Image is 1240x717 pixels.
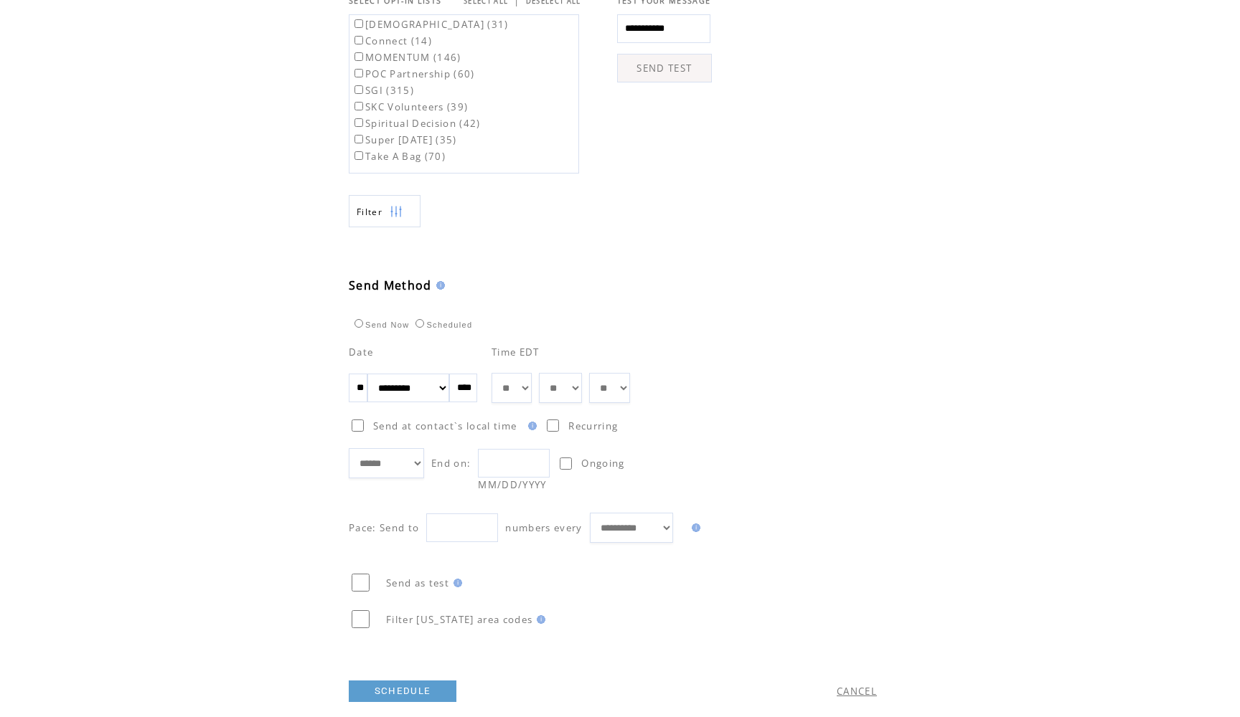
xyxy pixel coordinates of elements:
span: Pace: Send to [349,521,419,534]
input: POC Partnership (60) [354,69,363,77]
span: Send at contact`s local time [373,419,517,432]
label: MOMENTUM (146) [352,51,461,64]
a: SCHEDULE [349,680,456,702]
label: Send Now [351,320,409,329]
label: Connect (14) [352,34,432,47]
label: SGI (315) [352,84,414,97]
img: help.gif [432,281,445,290]
label: Scheduled [412,320,472,329]
input: Spiritual Decision (42) [354,118,363,127]
img: help.gif [687,523,700,532]
img: help.gif [532,615,545,624]
span: Ongoing [581,457,624,470]
img: help.gif [449,579,462,587]
a: CANCEL [837,685,877,698]
span: Recurring [568,419,618,432]
input: Send Now [354,319,363,328]
span: End on: [431,457,471,470]
a: Filter [349,195,421,227]
span: Time EDT [492,346,540,358]
input: SKC Volunteers (39) [354,102,363,110]
input: MOMENTUM (146) [354,52,363,61]
span: MM/DD/YYYY [478,478,546,491]
span: numbers every [505,521,582,534]
input: Connect (14) [354,36,363,44]
input: SGI (315) [354,85,363,94]
span: Date [349,346,373,358]
img: help.gif [524,422,537,430]
label: POC Partnership (60) [352,67,475,80]
label: Spiritual Decision (42) [352,117,481,130]
label: Take A Bag (70) [352,150,446,163]
a: SEND TEST [617,54,712,82]
input: [DEMOGRAPHIC_DATA] (31) [354,19,363,28]
label: Super [DATE] (35) [352,133,457,146]
input: Scheduled [415,319,424,328]
span: Send Method [349,277,432,293]
img: filters.png [390,196,403,228]
label: [DEMOGRAPHIC_DATA] (31) [352,18,509,31]
span: Show filters [357,206,382,218]
span: Send as test [386,576,449,589]
span: Filter [US_STATE] area codes [386,613,532,626]
label: SKC Volunteers (39) [352,100,468,113]
input: Super [DATE] (35) [354,135,363,143]
input: Take A Bag (70) [354,151,363,160]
